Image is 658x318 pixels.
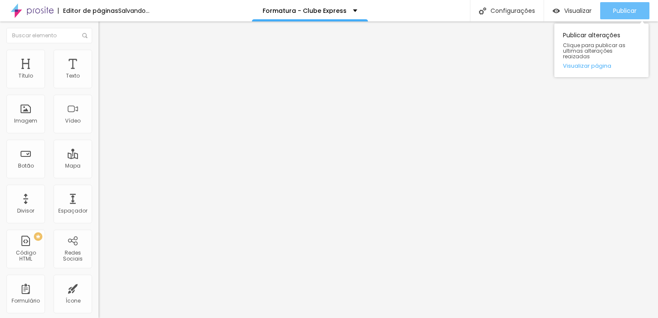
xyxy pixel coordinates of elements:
div: Divisor [17,208,34,214]
div: Mapa [65,163,81,169]
div: Redes Sociais [56,250,90,262]
img: view-1.svg [553,7,560,15]
div: Formulário [12,298,40,304]
div: Publicar alterações [554,24,649,77]
input: Buscar elemento [6,28,92,43]
div: Vídeo [65,118,81,124]
div: Editor de páginas [58,8,118,14]
div: Espaçador [58,208,87,214]
button: Publicar [600,2,649,19]
img: Icone [82,33,87,38]
div: Botão [18,163,34,169]
div: Título [18,73,33,79]
iframe: Editor [99,21,658,318]
button: Visualizar [544,2,600,19]
span: Clique para publicar as ultimas alterações reaizadas [563,42,640,60]
div: Salvando... [118,8,150,14]
span: Publicar [613,7,637,14]
span: Visualizar [564,7,592,14]
p: Formatura - Clube Express [263,8,347,14]
div: Imagem [14,118,37,124]
div: Texto [66,73,80,79]
div: Ícone [66,298,81,304]
a: Visualizar página [563,63,640,69]
div: Código HTML [9,250,42,262]
img: Icone [479,7,486,15]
